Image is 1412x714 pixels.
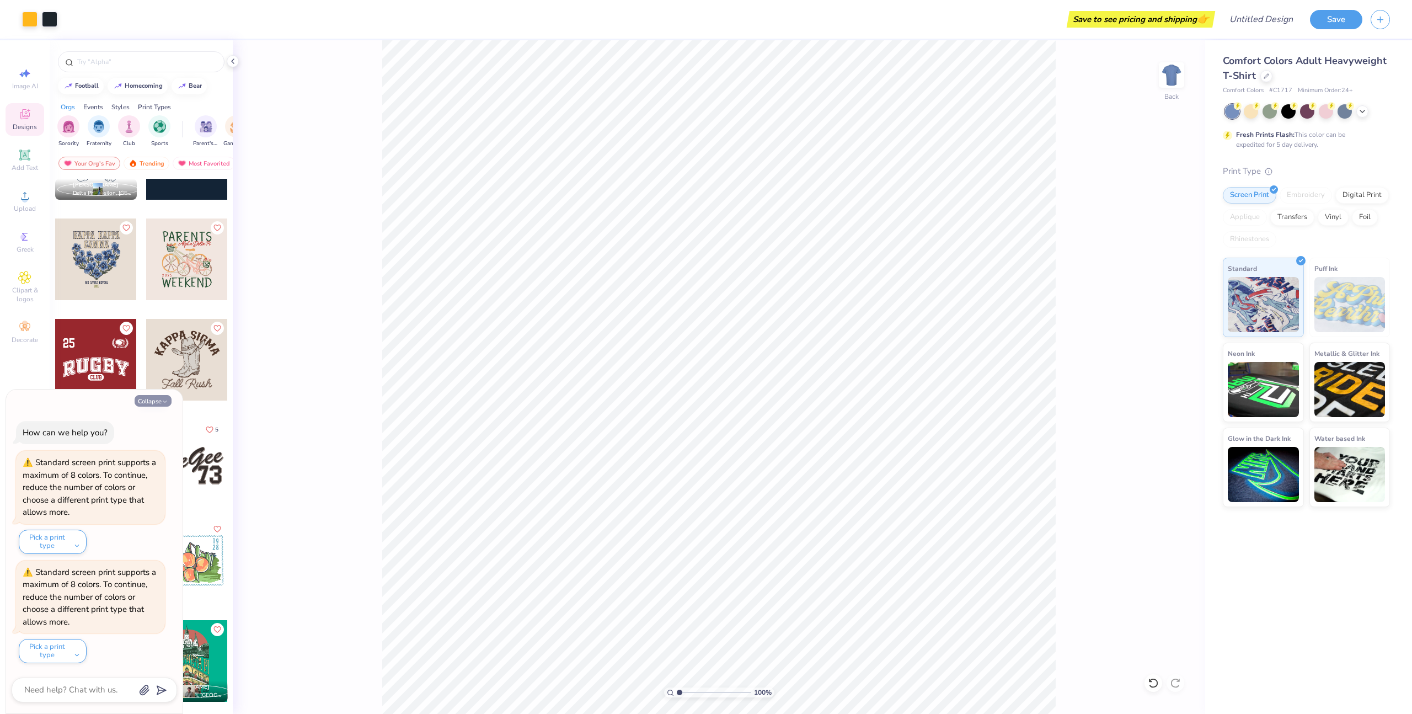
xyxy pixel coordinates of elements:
[1228,362,1299,417] img: Neon Ink
[118,115,140,148] div: filter for Club
[148,115,170,148] button: filter button
[123,120,135,133] img: Club Image
[1223,187,1276,204] div: Screen Print
[193,140,218,148] span: Parent's Weekend
[1236,130,1295,139] strong: Fresh Prints Flash:
[1270,209,1314,226] div: Transfers
[123,140,135,148] span: Club
[19,530,87,554] button: Pick a print type
[1069,11,1212,28] div: Save to see pricing and shipping
[58,140,79,148] span: Sorority
[1223,54,1387,82] span: Comfort Colors Adult Heavyweight T-Shirt
[1314,362,1386,417] img: Metallic & Glitter Ink
[201,422,223,437] button: Like
[164,691,223,700] span: Beta Theta Pi, [GEOGRAPHIC_DATA][US_STATE]: [PERSON_NAME]
[153,120,166,133] img: Sports Image
[1228,433,1291,444] span: Glow in the Dark Ink
[1314,277,1386,332] img: Puff Ink
[108,78,168,94] button: homecoming
[135,395,172,407] button: Collapse
[164,683,210,691] span: [PERSON_NAME]
[23,567,156,627] div: Standard screen print supports a maximum of 8 colors. To continue, reduce the number of colors or...
[93,120,105,133] img: Fraternity Image
[1223,209,1267,226] div: Applique
[148,115,170,148] div: filter for Sports
[1280,187,1332,204] div: Embroidery
[120,322,133,335] button: Like
[1352,209,1378,226] div: Foil
[129,159,137,167] img: trending.gif
[63,159,72,167] img: most_fav.gif
[1164,92,1179,102] div: Back
[1228,447,1299,502] img: Glow in the Dark Ink
[1314,433,1365,444] span: Water based Ink
[151,140,168,148] span: Sports
[83,102,103,112] div: Events
[1269,86,1292,95] span: # C1717
[1318,209,1349,226] div: Vinyl
[12,335,38,344] span: Decorate
[12,82,38,90] span: Image AI
[58,78,104,94] button: football
[193,115,218,148] div: filter for Parent's Weekend
[87,115,111,148] div: filter for Fraternity
[173,157,235,170] div: Most Favorited
[1228,277,1299,332] img: Standard
[200,120,212,133] img: Parent's Weekend Image
[1314,447,1386,502] img: Water based Ink
[12,163,38,172] span: Add Text
[193,115,218,148] button: filter button
[211,623,224,636] button: Like
[211,322,224,335] button: Like
[1335,187,1389,204] div: Digital Print
[1223,231,1276,248] div: Rhinestones
[19,639,87,663] button: Pick a print type
[17,245,34,254] span: Greek
[111,102,130,112] div: Styles
[73,189,132,198] span: Delta Phi Epsilon, [GEOGRAPHIC_DATA][US_STATE] at [GEOGRAPHIC_DATA]
[754,688,772,697] span: 100 %
[178,159,186,167] img: most_fav.gif
[61,102,75,112] div: Orgs
[87,140,111,148] span: Fraternity
[223,115,249,148] div: filter for Game Day
[1223,86,1264,95] span: Comfort Colors
[14,204,36,213] span: Upload
[76,56,217,67] input: Try "Alpha"
[1228,263,1257,274] span: Standard
[1298,86,1353,95] span: Minimum Order: 24 +
[1228,348,1255,359] span: Neon Ink
[87,115,111,148] button: filter button
[1314,348,1379,359] span: Metallic & Glitter Ink
[138,102,171,112] div: Print Types
[75,83,99,89] div: football
[120,221,133,235] button: Like
[230,120,243,133] img: Game Day Image
[223,115,249,148] button: filter button
[1223,165,1390,178] div: Print Type
[172,78,207,94] button: bear
[1197,12,1209,25] span: 👉
[125,83,163,89] div: homecoming
[178,83,186,89] img: trend_line.gif
[124,157,169,170] div: Trending
[189,83,202,89] div: bear
[73,181,119,189] span: [PERSON_NAME]
[1314,263,1338,274] span: Puff Ink
[118,115,140,148] button: filter button
[57,115,79,148] div: filter for Sorority
[57,115,79,148] button: filter button
[23,457,156,518] div: Standard screen print supports a maximum of 8 colors. To continue, reduce the number of colors or...
[211,221,224,235] button: Like
[215,427,218,433] span: 5
[114,83,122,89] img: trend_line.gif
[1236,130,1372,150] div: This color can be expedited for 5 day delivery.
[6,286,44,303] span: Clipart & logos
[211,523,224,536] button: Like
[64,83,73,89] img: trend_line.gif
[1221,8,1302,30] input: Untitled Design
[62,120,75,133] img: Sorority Image
[223,140,249,148] span: Game Day
[13,122,37,131] span: Designs
[58,157,120,170] div: Your Org's Fav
